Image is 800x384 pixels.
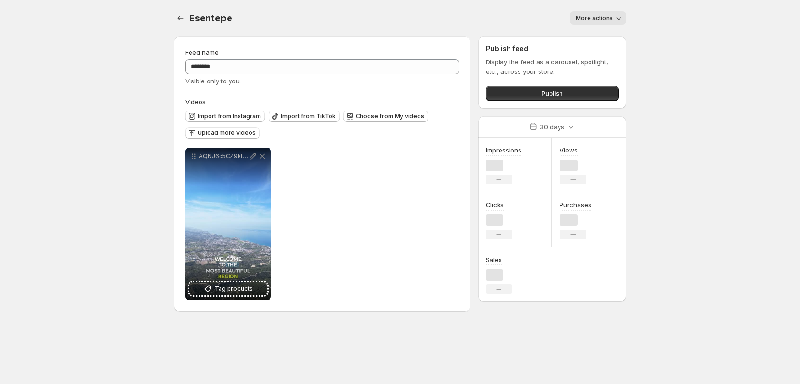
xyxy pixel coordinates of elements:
[215,284,253,293] span: Tag products
[570,11,626,25] button: More actions
[185,49,219,56] span: Feed name
[185,111,265,122] button: Import from Instagram
[185,127,260,139] button: Upload more videos
[269,111,340,122] button: Import from TikTok
[189,12,232,24] span: Esentepe
[560,145,578,155] h3: Views
[486,44,619,53] h2: Publish feed
[541,89,563,98] span: Publish
[486,145,521,155] h3: Impressions
[486,255,502,264] h3: Sales
[189,282,267,295] button: Tag products
[174,11,187,25] button: Settings
[185,148,271,300] div: AQNJ6c5CZ9ktEU5YeA133NbVlzGuLDQQ86OKMQ3r-RW2-2t3kfxKtikEaex69XIbTJtmoyiegMy9idQB5rvQNyJg59mhlZHes...
[540,122,564,131] p: 30 days
[560,200,591,210] h3: Purchases
[198,129,256,137] span: Upload more videos
[343,111,428,122] button: Choose from My videos
[486,200,504,210] h3: Clicks
[356,112,424,120] span: Choose from My videos
[199,152,248,160] p: AQNJ6c5CZ9ktEU5YeA133NbVlzGuLDQQ86OKMQ3r-RW2-2t3kfxKtikEaex69XIbTJtmoyiegMy9idQB5rvQNyJg59mhlZHes...
[281,112,336,120] span: Import from TikTok
[185,98,206,106] span: Videos
[486,86,619,101] button: Publish
[198,112,261,120] span: Import from Instagram
[185,77,241,85] span: Visible only to you.
[576,14,613,22] span: More actions
[486,57,619,76] p: Display the feed as a carousel, spotlight, etc., across your store.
